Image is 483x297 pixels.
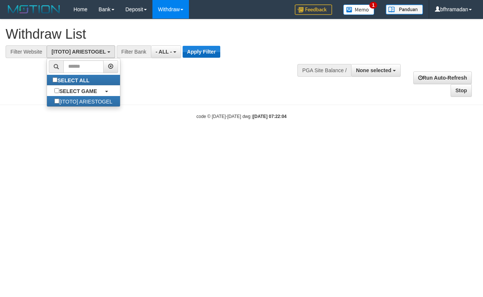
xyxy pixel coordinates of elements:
img: Button%20Memo.svg [343,4,375,15]
button: Apply Filter [183,46,220,58]
small: code © [DATE]-[DATE] dwg | [196,114,287,119]
div: Filter Website [6,45,47,58]
label: [ITOTO] ARIESTOGEL [47,96,120,106]
button: None selected [351,64,401,77]
a: SELECT GAME [47,86,120,96]
button: - ALL - [151,45,181,58]
a: Stop [451,84,472,97]
span: [ITOTO] ARIESTOGEL [51,49,105,55]
input: SELECT ALL [53,77,57,82]
label: SELECT ALL [47,75,97,85]
h1: Withdraw List [6,27,315,42]
img: panduan.png [386,4,423,15]
span: None selected [356,67,391,73]
span: 1 [369,2,377,9]
span: - ALL - [156,49,172,55]
div: Filter Bank [117,45,151,58]
button: [ITOTO] ARIESTOGEL [47,45,115,58]
img: MOTION_logo.png [6,4,62,15]
a: Run Auto-Refresh [413,71,472,84]
img: Feedback.jpg [295,4,332,15]
input: [ITOTO] ARIESTOGEL [54,99,59,103]
div: PGA Site Balance / [297,64,351,77]
b: SELECT GAME [59,88,97,94]
input: SELECT GAME [54,88,59,93]
strong: [DATE] 07:22:04 [253,114,287,119]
